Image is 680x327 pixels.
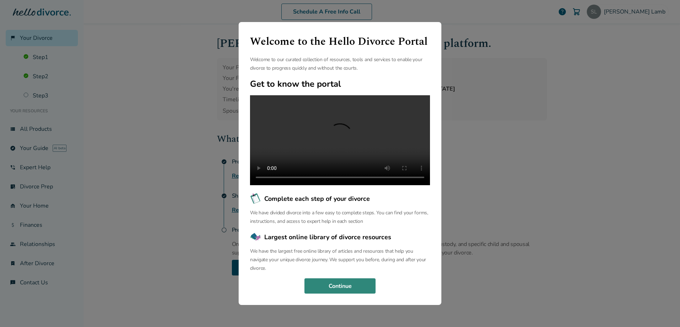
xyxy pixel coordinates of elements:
[304,278,376,294] button: Continue
[250,78,430,90] h2: Get to know the portal
[250,231,261,243] img: Largest online library of divorce resources
[264,232,391,242] span: Largest online library of divorce resources
[250,247,430,273] p: We have the largest free online library of articles and resources that help you navigate your uni...
[250,209,430,226] p: We have divided divorce into a few easy to complete steps. You can find your forms, instructions,...
[250,193,261,204] img: Complete each step of your divorce
[644,293,680,327] iframe: Chat Widget
[264,194,370,203] span: Complete each step of your divorce
[250,33,430,50] h1: Welcome to the Hello Divorce Portal
[250,55,430,73] p: Welcome to our curated collection of resources, tools and services to enable your divorce to prog...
